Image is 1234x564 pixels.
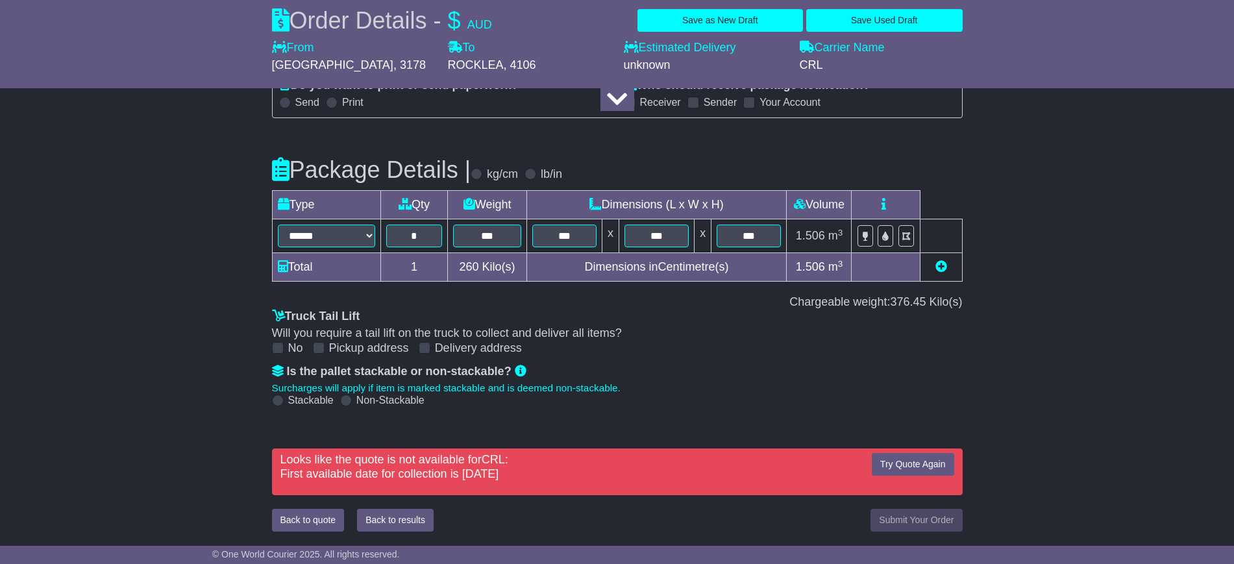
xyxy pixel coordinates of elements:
button: Submit Your Order [870,509,962,532]
span: $ [448,7,461,34]
span: 1.506 [796,229,825,242]
button: Save Used Draft [806,9,963,32]
div: Chargeable weight: Kilo(s) [272,295,963,310]
span: 1.506 [796,260,825,273]
td: Kilo(s) [448,253,526,282]
label: Estimated Delivery [624,41,787,55]
div: unknown [624,58,787,73]
div: Will you require a tail lift on the truck to collect and deliver all items? [272,326,963,341]
label: No [288,341,303,356]
label: From [272,41,314,55]
span: Is the pallet stackable or non-stackable? [287,365,512,378]
span: m [828,260,843,273]
span: 376.45 [890,295,926,308]
label: To [448,41,475,55]
label: Pickup address [329,341,409,356]
div: CRL [800,58,963,73]
td: Dimensions in Centimetre(s) [526,253,787,282]
span: AUD [467,18,492,31]
span: m [828,229,843,242]
td: Total [272,253,380,282]
div: Looks like the quote is not available for : [274,453,865,481]
label: Carrier Name [800,41,885,55]
sup: 3 [838,259,843,269]
span: , 3178 [393,58,426,71]
button: Save as New Draft [637,9,803,32]
button: Try Quote Again [872,453,954,476]
td: Volume [787,191,852,219]
span: , 4106 [504,58,536,71]
td: x [695,219,711,253]
button: Back to results [357,509,434,532]
span: Submit Your Order [879,515,954,525]
td: Type [272,191,380,219]
div: Order Details - [272,6,492,34]
span: © One World Courier 2025. All rights reserved. [212,549,400,559]
label: lb/in [541,167,562,182]
span: [GEOGRAPHIC_DATA] [272,58,393,71]
span: ROCKLEA [448,58,504,71]
label: Non-Stackable [356,394,425,406]
button: Back to quote [272,509,345,532]
label: Truck Tail Lift [272,310,360,324]
span: CRL [482,453,505,466]
td: x [602,219,619,253]
td: Weight [448,191,526,219]
h3: Package Details | [272,157,471,183]
div: Surcharges will apply if item is marked stackable and is deemed non-stackable. [272,382,963,394]
sup: 3 [838,228,843,238]
td: Dimensions (L x W x H) [526,191,787,219]
td: 1 [380,253,448,282]
label: kg/cm [487,167,518,182]
label: Delivery address [435,341,522,356]
span: 260 [460,260,479,273]
label: Stackable [288,394,334,406]
div: First available date for collection is [DATE] [280,467,859,482]
td: Qty [380,191,448,219]
a: Add new item [935,260,947,273]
